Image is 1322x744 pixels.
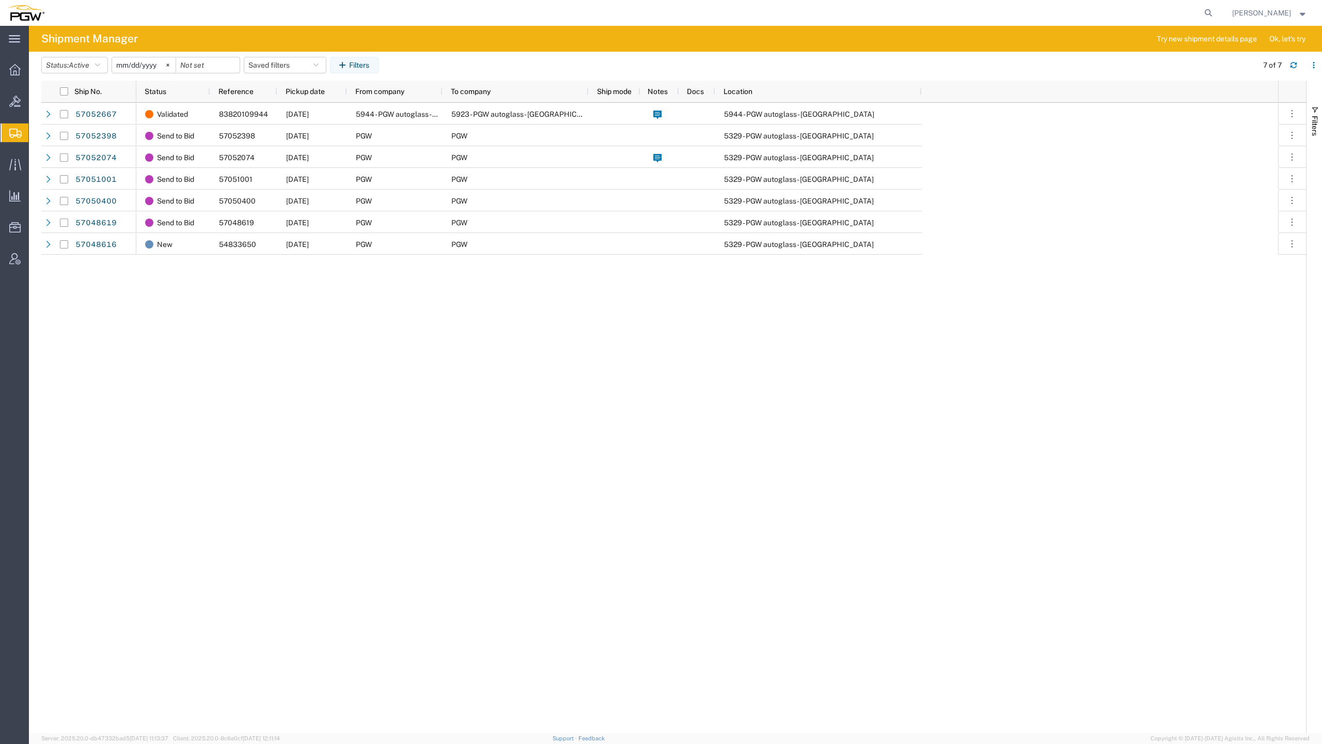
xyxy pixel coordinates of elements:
span: Pickup date [286,87,325,96]
span: 54833650 [219,240,256,249]
input: Not set [112,57,176,73]
span: Validated [157,103,188,125]
span: 83820109944 [219,110,268,118]
span: Send to Bid [157,212,194,234]
span: 5329 - PGW autoglass - Chillicothe [724,175,874,183]
span: Notes [648,87,668,96]
span: 10/10/2025 [286,175,309,183]
span: PGW [451,219,467,227]
a: 57051001 [75,172,117,188]
span: 57052398 [219,132,255,140]
h4: Shipment Manager [41,26,138,52]
span: Active [69,61,89,69]
span: Status [145,87,166,96]
button: Ok, let's try [1261,30,1314,47]
img: logo [7,5,44,21]
span: PGW [356,219,372,227]
button: Filters [330,57,379,73]
span: 5329 - PGW autoglass - Chillicothe [724,197,874,205]
a: 57050400 [75,193,117,210]
span: PGW [356,153,372,162]
span: 10/08/2025 [286,132,309,140]
span: To company [451,87,491,96]
span: Docs [687,87,704,96]
span: 5923 - PGW autoglass - Calgary [451,110,601,118]
span: 57048619 [219,219,254,227]
a: 57052074 [75,150,117,166]
span: Server: 2025.20.0-db47332bad5 [41,735,168,741]
div: 7 of 7 [1263,60,1282,71]
span: Send to Bid [157,147,194,168]
span: 10/08/2025 [286,153,309,162]
span: [DATE] 12:11:14 [243,735,280,741]
span: PGW [356,240,372,249]
span: Try new shipment details page [1157,34,1257,44]
span: PGW [451,197,467,205]
span: PGW [451,175,467,183]
span: 10/07/2025 [286,110,309,118]
span: Send to Bid [157,168,194,190]
span: Location [723,87,752,96]
span: Ship No. [74,87,102,96]
a: 57048619 [75,215,117,231]
span: From company [355,87,404,96]
span: PGW [356,132,372,140]
span: [DATE] 11:13:37 [130,735,168,741]
span: 5329 - PGW autoglass - Chillicothe [724,240,874,249]
a: Support [553,735,578,741]
span: Copyright © [DATE]-[DATE] Agistix Inc., All Rights Reserved [1151,734,1310,743]
span: PGW [356,175,372,183]
span: Ship mode [597,87,632,96]
span: Ksenia Gushchina-Kerecz [1232,7,1291,19]
span: Client: 2025.20.0-8c6e0cf [173,735,280,741]
span: 57051001 [219,175,253,183]
input: Not set [176,57,240,73]
span: New [157,234,172,255]
span: 10/08/2025 [286,197,309,205]
span: Send to Bid [157,190,194,212]
button: Status:Active [41,57,108,73]
span: 57050400 [219,197,256,205]
span: 57052074 [219,153,255,162]
span: PGW [451,132,467,140]
span: Send to Bid [157,125,194,147]
span: PGW [451,240,467,249]
a: 57052667 [75,106,117,123]
span: 10/08/2025 [286,219,309,227]
a: 57052398 [75,128,117,145]
a: Feedback [578,735,605,741]
span: 5329 - PGW autoglass - Chillicothe [724,132,874,140]
span: PGW [451,153,467,162]
span: Filters [1311,116,1319,136]
span: 5944 - PGW autoglass - Saskatoon [356,110,506,118]
button: [PERSON_NAME] [1232,7,1308,19]
span: Reference [218,87,254,96]
span: 10/07/2025 [286,240,309,249]
span: PGW [356,197,372,205]
span: 5329 - PGW autoglass - Chillicothe [724,219,874,227]
span: 5329 - PGW autoglass - Chillicothe [724,153,874,162]
span: 5944 - PGW autoglass - Saskatoon [724,110,874,118]
button: Saved filters [244,57,326,73]
a: 57048616 [75,237,117,253]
